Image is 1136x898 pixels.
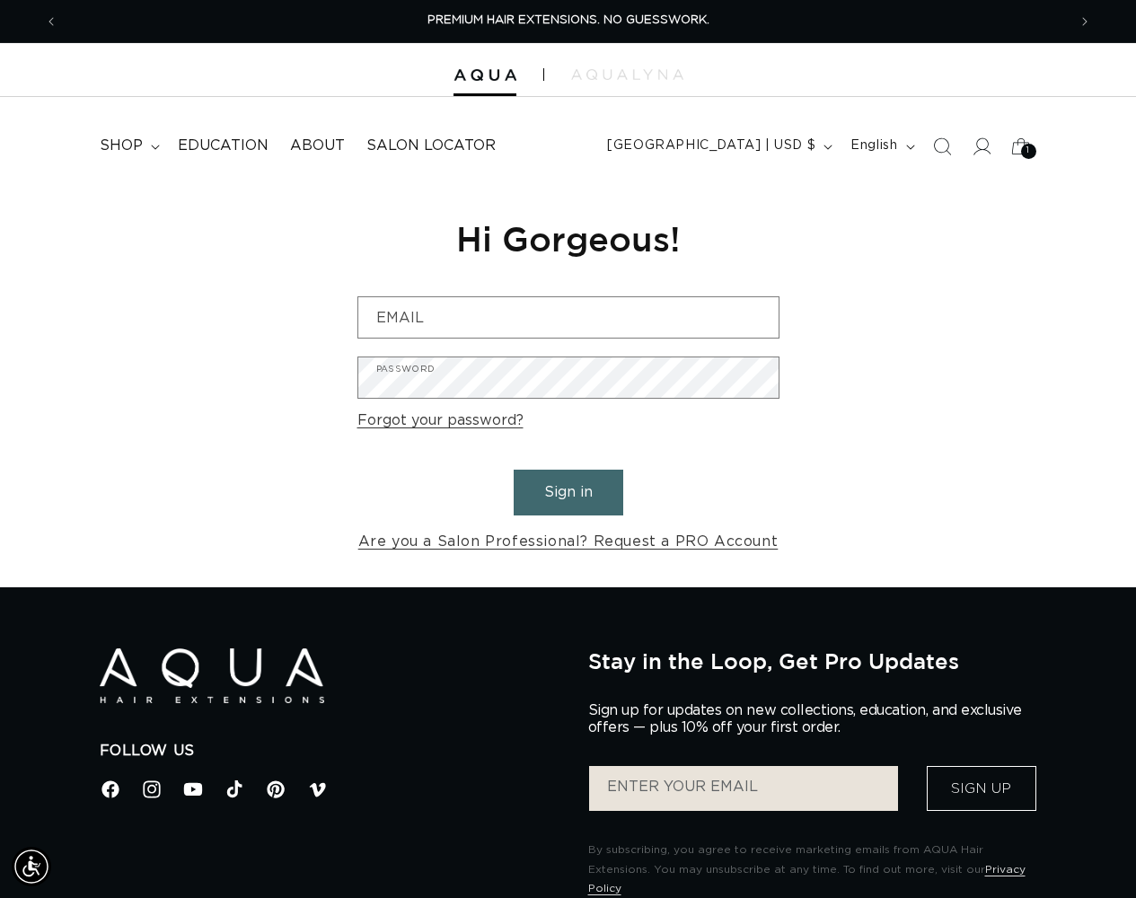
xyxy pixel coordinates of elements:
summary: Search [922,127,962,166]
img: Aqua Hair Extensions [100,648,324,703]
button: English [840,129,921,163]
img: aqualyna.com [571,69,683,80]
span: About [290,136,345,155]
a: Forgot your password? [357,408,524,434]
span: PREMIUM HAIR EXTENSIONS. NO GUESSWORK. [427,14,709,26]
button: Previous announcement [31,4,71,39]
a: Are you a Salon Professional? Request a PRO Account [358,529,779,555]
a: Education [167,126,279,166]
h2: Follow Us [100,742,561,761]
summary: shop [89,126,167,166]
iframe: Chat Widget [1046,812,1136,898]
button: Sign in [514,470,623,515]
div: Accessibility Menu [12,847,51,886]
a: Salon Locator [356,126,506,166]
span: [GEOGRAPHIC_DATA] | USD $ [607,136,815,155]
span: shop [100,136,143,155]
span: English [850,136,897,155]
button: Sign Up [927,766,1036,811]
span: Education [178,136,269,155]
a: About [279,126,356,166]
button: Next announcement [1065,4,1105,39]
input: Email [358,297,779,338]
h1: Hi Gorgeous! [357,216,779,260]
p: Sign up for updates on new collections, education, and exclusive offers — plus 10% off your first... [588,702,1037,736]
h2: Stay in the Loop, Get Pro Updates [588,648,1037,673]
button: [GEOGRAPHIC_DATA] | USD $ [596,129,840,163]
img: Aqua Hair Extensions [454,69,516,82]
input: ENTER YOUR EMAIL [589,766,898,811]
span: 1 [1026,144,1030,159]
span: Salon Locator [366,136,496,155]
